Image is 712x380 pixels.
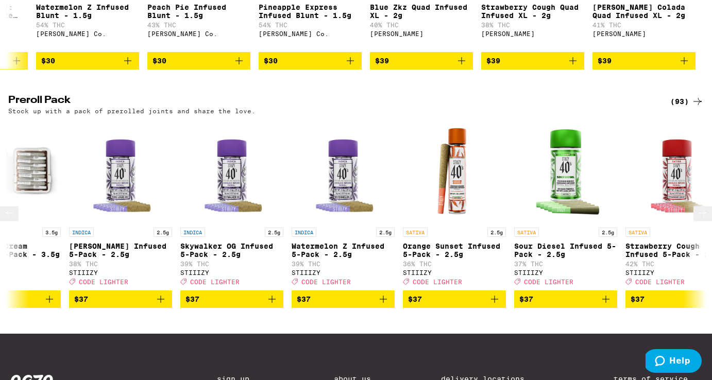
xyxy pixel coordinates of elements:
[514,242,617,258] p: Sour Diesel Infused 5-Pack - 2.5g
[592,52,696,70] button: Add to bag
[185,295,199,303] span: $37
[259,3,362,20] p: Pineapple Express Infused Blunt - 1.5g
[403,119,506,222] img: STIIIZY - Orange Sunset Infused 5-Pack - 2.5g
[486,57,500,65] span: $39
[635,279,685,285] span: CODE LIGHTER
[625,228,650,237] p: SATIVA
[403,290,506,308] button: Add to bag
[670,95,704,108] a: (93)
[370,22,473,28] p: 40% THC
[69,228,94,237] p: INDICA
[292,228,316,237] p: INDICA
[481,52,584,70] button: Add to bag
[8,95,653,108] h2: Preroll Pack
[514,119,617,290] a: Open page for Sour Diesel Infused 5-Pack - 2.5g from STIIIZY
[42,228,61,237] p: 3.5g
[69,119,172,222] img: STIIIZY - King Louis XIII Infused 5-Pack - 2.5g
[36,30,139,37] div: [PERSON_NAME] Co.
[292,119,395,290] a: Open page for Watermelon Z Infused 5-Pack - 2.5g from STIIIZY
[147,52,250,70] button: Add to bag
[292,261,395,267] p: 39% THC
[403,261,506,267] p: 36% THC
[265,228,283,237] p: 2.5g
[180,119,283,290] a: Open page for Skywalker OG Infused 5-Pack - 2.5g from STIIIZY
[514,261,617,267] p: 37% THC
[376,228,395,237] p: 2.5g
[514,228,539,237] p: SATIVA
[180,119,283,222] img: STIIIZY - Skywalker OG Infused 5-Pack - 2.5g
[301,279,351,285] span: CODE LIGHTER
[519,295,533,303] span: $37
[481,30,584,37] div: [PERSON_NAME]
[646,349,702,375] iframe: Opens a widget where you can find more information
[514,290,617,308] button: Add to bag
[180,290,283,308] button: Add to bag
[79,279,128,285] span: CODE LIGHTER
[180,242,283,258] p: Skywalker OG Infused 5-Pack - 2.5g
[514,269,617,276] div: STIIIZY
[69,242,172,258] p: [PERSON_NAME] Infused 5-Pack - 2.5g
[297,295,311,303] span: $37
[592,22,696,28] p: 41% THC
[631,295,645,303] span: $37
[375,57,389,65] span: $39
[152,57,166,65] span: $30
[180,228,205,237] p: INDICA
[370,30,473,37] div: [PERSON_NAME]
[403,119,506,290] a: Open page for Orange Sunset Infused 5-Pack - 2.5g from STIIIZY
[524,279,573,285] span: CODE LIGHTER
[147,22,250,28] p: 43% THC
[8,108,256,114] p: Stock up with a pack of prerolled joints and share the love.
[408,295,422,303] span: $37
[413,279,462,285] span: CODE LIGHTER
[403,269,506,276] div: STIIIZY
[481,22,584,28] p: 38% THC
[147,30,250,37] div: [PERSON_NAME] Co.
[154,228,172,237] p: 2.5g
[69,261,172,267] p: 38% THC
[69,119,172,290] a: Open page for King Louis XIII Infused 5-Pack - 2.5g from STIIIZY
[598,57,612,65] span: $39
[292,242,395,258] p: Watermelon Z Infused 5-Pack - 2.5g
[69,290,172,308] button: Add to bag
[259,52,362,70] button: Add to bag
[264,57,278,65] span: $30
[69,269,172,276] div: STIIIZY
[370,3,473,20] p: Blue Zkz Quad Infused XL - 2g
[190,279,240,285] span: CODE LIGHTER
[36,52,139,70] button: Add to bag
[514,119,617,222] img: STIIIZY - Sour Diesel Infused 5-Pack - 2.5g
[592,3,696,20] p: [PERSON_NAME] Colada Quad Infused XL - 2g
[487,228,506,237] p: 2.5g
[41,57,55,65] span: $30
[259,30,362,37] div: [PERSON_NAME] Co.
[36,3,139,20] p: Watermelon Z Infused Blunt - 1.5g
[403,228,428,237] p: SATIVA
[292,290,395,308] button: Add to bag
[592,30,696,37] div: [PERSON_NAME]
[403,242,506,258] p: Orange Sunset Infused 5-Pack - 2.5g
[74,295,88,303] span: $37
[599,228,617,237] p: 2.5g
[36,22,139,28] p: 54% THC
[180,261,283,267] p: 39% THC
[259,22,362,28] p: 54% THC
[292,269,395,276] div: STIIIZY
[481,3,584,20] p: Strawberry Cough Quad Infused XL - 2g
[147,3,250,20] p: Peach Pie Infused Blunt - 1.5g
[292,119,395,222] img: STIIIZY - Watermelon Z Infused 5-Pack - 2.5g
[180,269,283,276] div: STIIIZY
[370,52,473,70] button: Add to bag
